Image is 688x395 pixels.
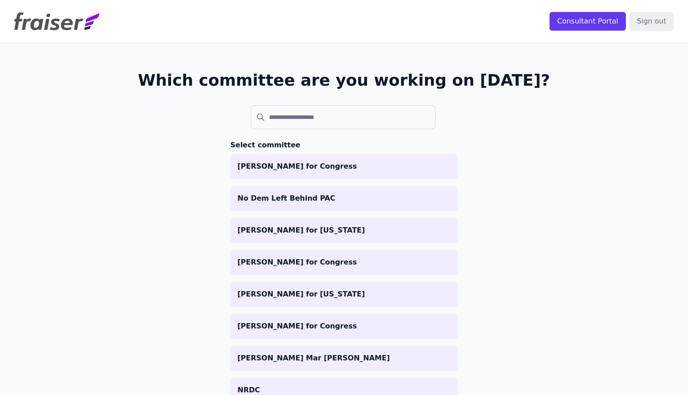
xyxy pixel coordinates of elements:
[230,250,458,275] a: [PERSON_NAME] for Congress
[14,12,99,30] img: Fraiser Logo
[230,218,458,243] a: [PERSON_NAME] for [US_STATE]
[237,289,451,300] p: [PERSON_NAME] for [US_STATE]
[230,154,458,179] a: [PERSON_NAME] for Congress
[230,346,458,371] a: [PERSON_NAME] Mar [PERSON_NAME]
[629,12,674,31] input: Sign out
[230,140,458,150] h3: Select committee
[237,353,451,363] p: [PERSON_NAME] Mar [PERSON_NAME]
[237,225,451,236] p: [PERSON_NAME] for [US_STATE]
[230,282,458,307] a: [PERSON_NAME] for [US_STATE]
[237,193,451,204] p: No Dem Left Behind PAC
[550,12,626,31] input: Consultant Portal
[237,321,451,332] p: [PERSON_NAME] for Congress
[237,161,451,172] p: [PERSON_NAME] for Congress
[230,314,458,339] a: [PERSON_NAME] for Congress
[237,257,451,268] p: [PERSON_NAME] for Congress
[138,71,550,89] h1: Which committee are you working on [DATE]?
[230,186,458,211] a: No Dem Left Behind PAC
